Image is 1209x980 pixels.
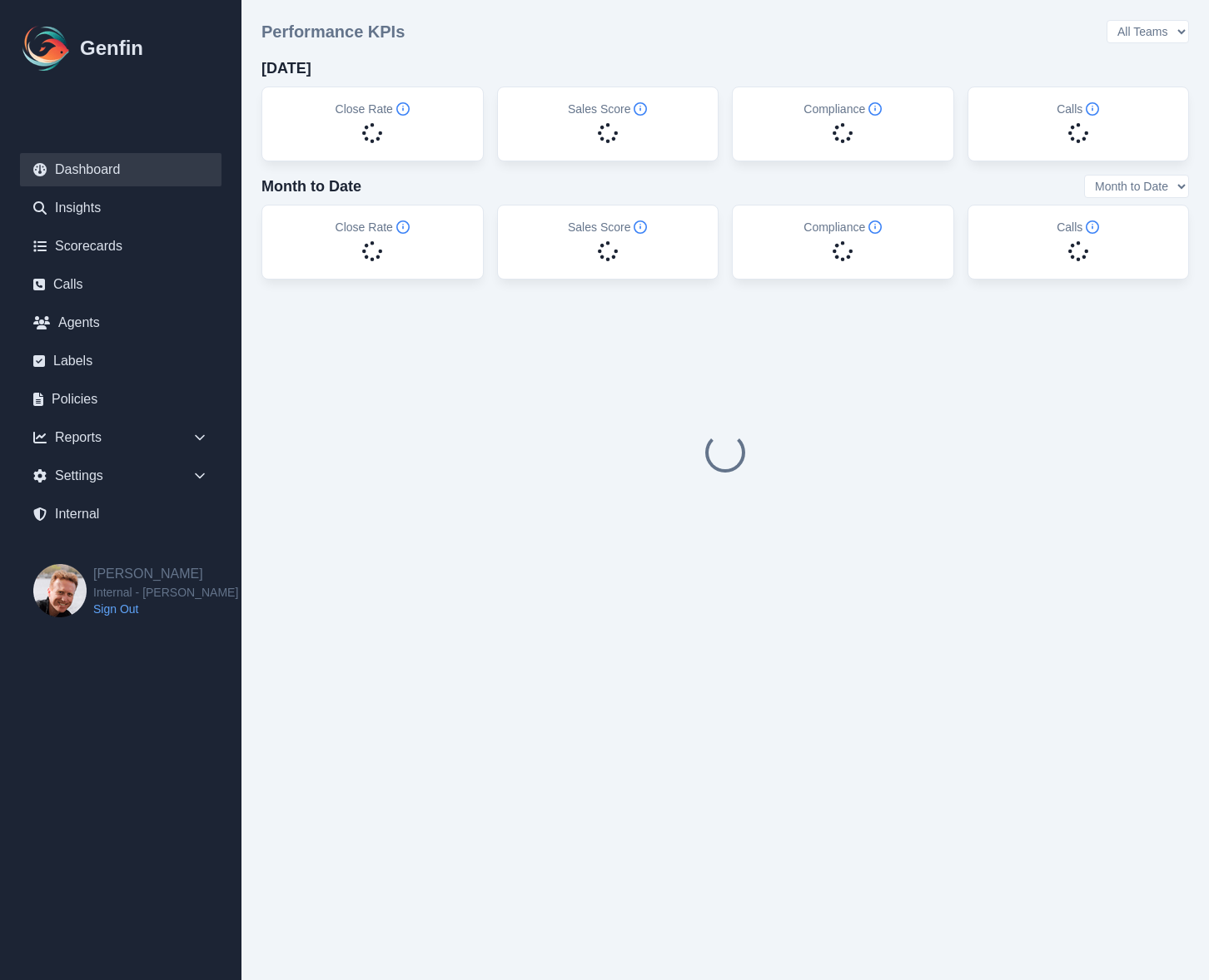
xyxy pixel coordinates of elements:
h5: Sales Score [568,219,647,235]
h4: [DATE] [261,57,311,80]
h1: Genfin [80,35,143,62]
a: Policies [20,383,221,416]
span: Info [634,220,647,234]
a: Insights [20,191,221,225]
h5: Close Rate [336,101,410,117]
a: Agents [20,306,221,339]
a: Scorecards [20,230,221,263]
h5: Compliance [804,101,882,117]
h5: Compliance [804,219,882,235]
h2: [PERSON_NAME] [93,564,238,584]
a: Internal [20,497,221,531]
h4: Month to Date [261,175,361,198]
div: Settings [20,459,221,492]
span: Info [868,220,882,234]
h5: Calls [1057,101,1099,117]
h5: Calls [1057,219,1099,235]
a: Calls [20,268,221,301]
span: Info [868,102,882,116]
span: Info [1086,102,1099,116]
img: Logo [20,22,73,75]
h5: Close Rate [336,219,410,235]
a: Dashboard [20,153,221,186]
span: Info [396,220,410,234]
span: Info [1086,220,1099,234]
h3: Performance KPIs [261,20,405,43]
span: Internal - [PERSON_NAME] [93,584,238,601]
span: Info [396,102,410,116]
h5: Sales Score [568,101,647,117]
a: Sign Out [93,601,238,617]
div: Reports [20,421,221,454]
a: Labels [20,344,221,378]
img: Brian Dunagan [33,564,87,617]
span: Info [634,102,647,116]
